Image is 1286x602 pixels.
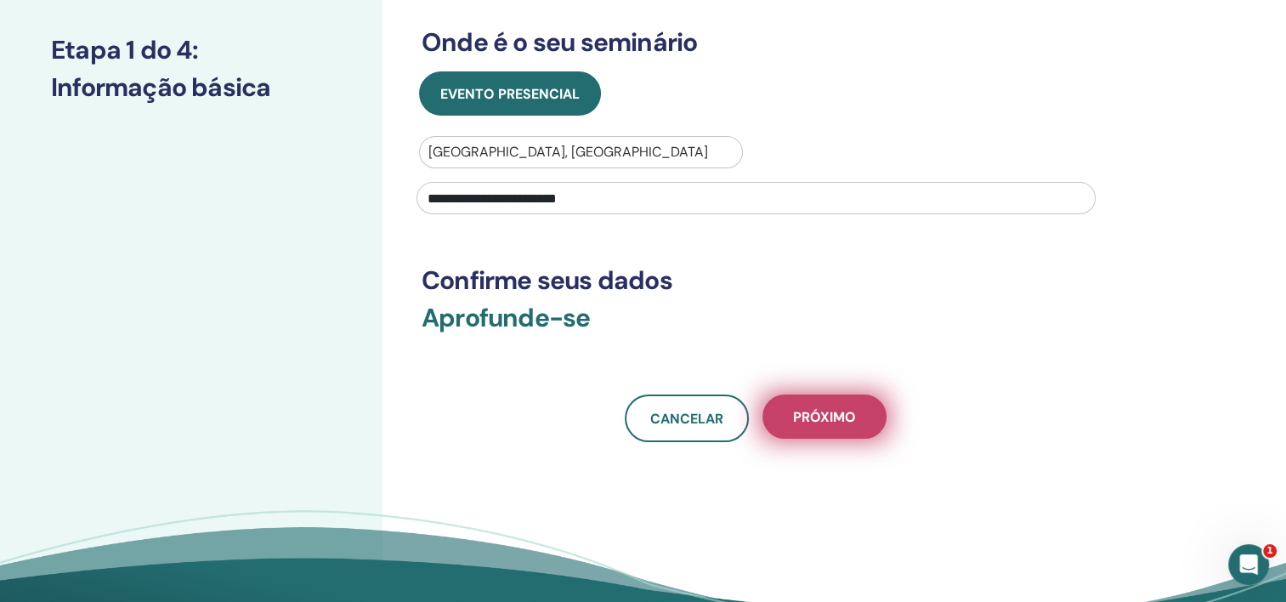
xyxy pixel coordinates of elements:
span: Cancelar [650,410,723,428]
button: Evento presencial [419,71,601,116]
h3: Confirme seus dados [422,265,1091,296]
h3: Onde é o seu seminário [422,27,1091,58]
iframe: Intercom live chat [1228,544,1269,585]
span: Evento presencial [440,85,580,103]
span: 1 [1263,544,1277,558]
button: Próximo [762,395,887,439]
h3: Informação básica [51,72,331,103]
span: Próximo [793,408,856,426]
a: Cancelar [625,395,749,442]
h3: Aprofunde-se [422,303,1091,354]
h3: Etapa 1 do 4 : [51,35,331,65]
